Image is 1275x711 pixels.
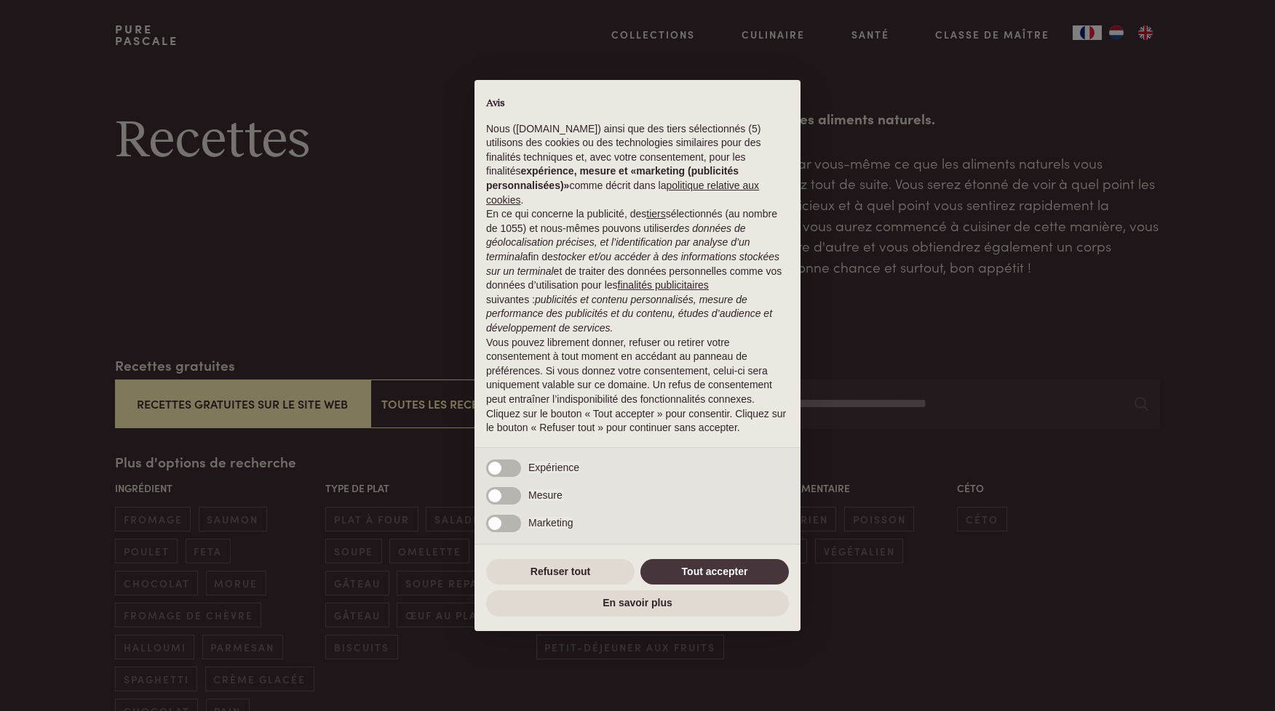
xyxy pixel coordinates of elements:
button: Refuser tout [486,559,635,585]
em: des données de géolocalisation précises, et l’identification par analyse d’un terminal [486,222,750,262]
button: tiers [646,207,665,222]
span: Mesure [528,489,563,501]
span: Marketing [528,517,573,529]
h2: Avis [486,97,789,111]
p: Nous ([DOMAIN_NAME]) ainsi que des tiers sélectionnés (5) utilisons des cookies ou des technologi... [486,122,789,208]
em: publicités et contenu personnalisés, mesure de performance des publicités et du contenu, études d... [486,294,772,334]
em: stocker et/ou accéder à des informations stockées sur un terminal [486,251,779,277]
p: Vous pouvez librement donner, refuser ou retirer votre consentement à tout moment en accédant au ... [486,336,789,407]
strong: expérience, mesure et «marketing (publicités personnalisées)» [486,165,739,191]
button: Tout accepter [640,559,789,585]
button: En savoir plus [486,590,789,616]
p: En ce qui concerne la publicité, des sélectionnés (au nombre de 1055) et nous-mêmes pouvons utili... [486,207,789,335]
button: finalités publicitaires [618,278,709,293]
span: Expérience [528,462,579,473]
p: Cliquez sur le bouton « Tout accepter » pour consentir. Cliquez sur le bouton « Refuser tout » po... [486,407,789,435]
